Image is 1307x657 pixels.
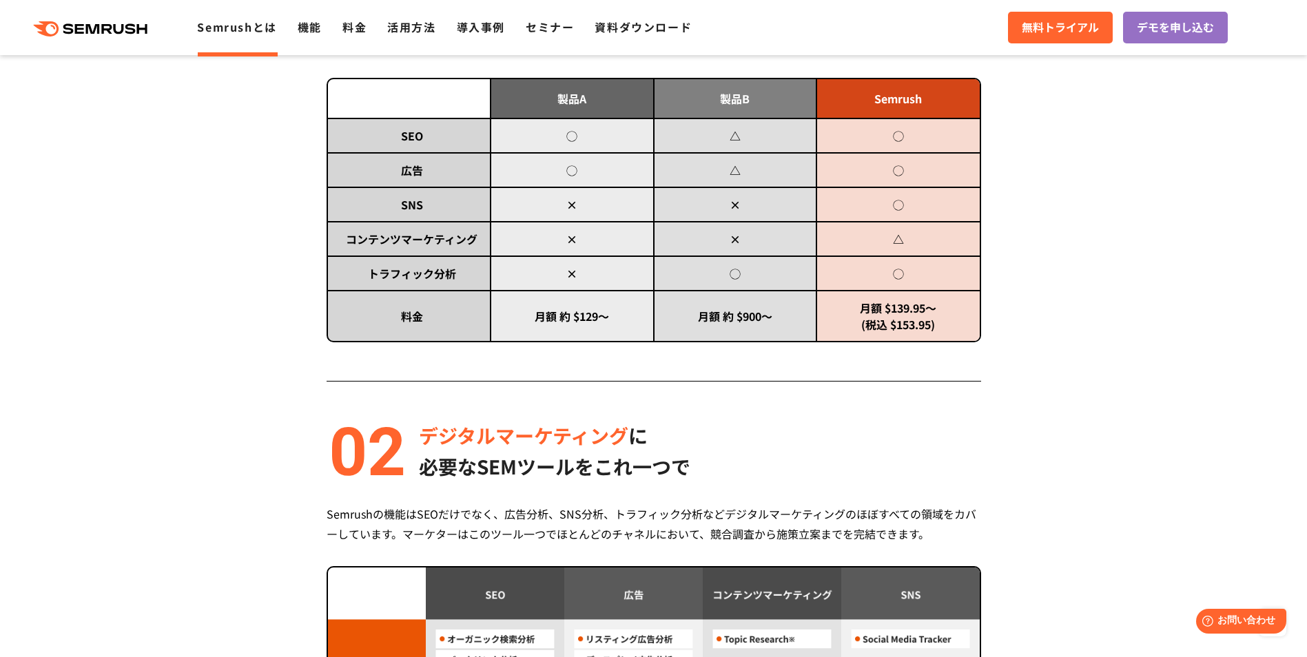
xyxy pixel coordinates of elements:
[328,256,491,291] td: トラフィック分析
[419,420,690,451] p: に
[1022,19,1099,36] span: 無料トライアル
[298,19,322,35] a: 機能
[654,153,817,187] td: △
[526,19,574,35] a: セミナー
[654,291,817,341] td: 月額 約 $900～
[342,19,367,35] a: 料金
[654,256,817,291] td: ◯
[327,504,981,544] div: Semrushの機能はSEOだけでなく、広告分析、SNS分析、トラフィック分析などデジタルマーケティングのほぼすべての領域をカバーしています。マーケターはこのツール一つでほとんどのチャネルにおい...
[816,256,980,291] td: ◯
[328,118,491,153] td: SEO
[491,291,654,341] td: 月額 約 $129～
[654,187,817,222] td: ×
[491,222,654,256] td: ×
[491,256,654,291] td: ×
[654,222,817,256] td: ×
[816,291,980,341] td: 月額 $139.95～ (税込 $153.95)
[327,420,409,482] img: alt
[491,153,654,187] td: ◯
[387,19,435,35] a: 活用方法
[1184,603,1292,642] iframe: Help widget launcher
[816,79,980,118] td: Semrush
[328,153,491,187] td: 広告
[816,222,980,256] td: △
[197,19,276,35] a: Semrushとは
[1137,19,1214,36] span: デモを申し込む
[491,79,654,118] td: 製品A
[328,187,491,222] td: SNS
[816,118,980,153] td: ◯
[595,19,692,35] a: 資料ダウンロード
[419,421,628,449] span: デジタルマーケティング
[328,291,491,341] td: 料金
[1008,12,1113,43] a: 無料トライアル
[1123,12,1228,43] a: デモを申し込む
[816,187,980,222] td: ◯
[419,451,690,482] p: 必要なSEMツールをこれ一つで
[457,19,505,35] a: 導入事例
[491,118,654,153] td: ◯
[816,153,980,187] td: ◯
[654,79,817,118] td: 製品B
[654,118,817,153] td: △
[328,222,491,256] td: コンテンツマーケティング
[491,187,654,222] td: ×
